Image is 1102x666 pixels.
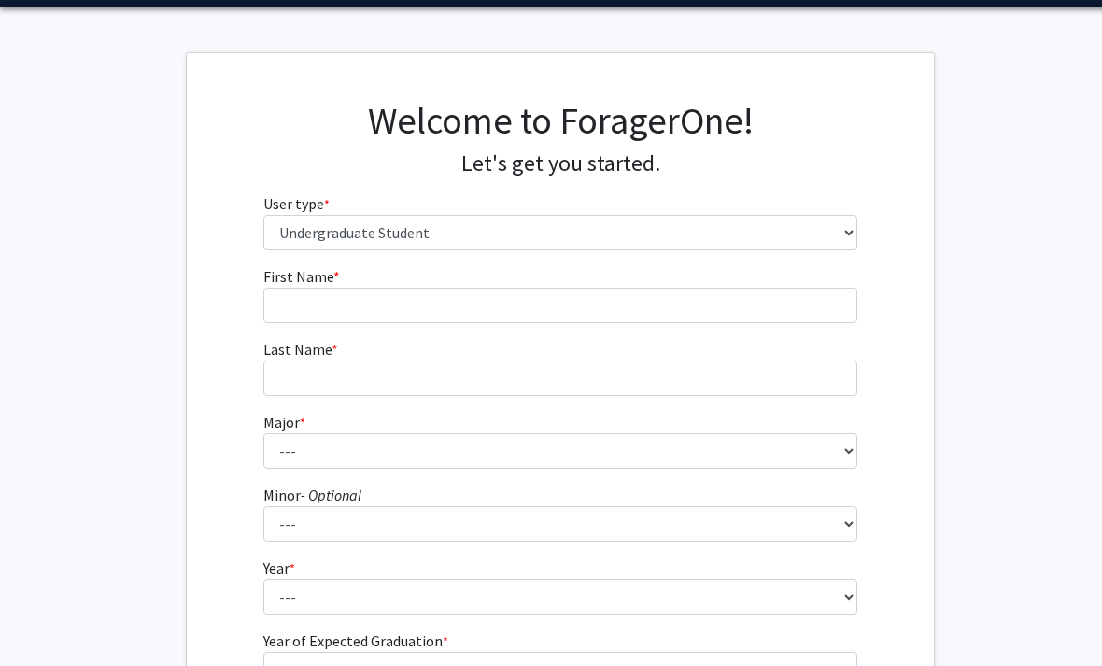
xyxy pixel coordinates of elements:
label: Year [263,557,295,579]
label: Year of Expected Graduation [263,630,448,652]
i: - Optional [301,486,361,504]
label: Major [263,411,305,433]
label: Minor [263,484,361,506]
span: Last Name [263,340,332,359]
span: First Name [263,267,333,286]
iframe: Chat [14,582,79,652]
h4: Let's get you started. [263,150,858,177]
label: User type [263,192,330,215]
h1: Welcome to ForagerOne! [263,98,858,143]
